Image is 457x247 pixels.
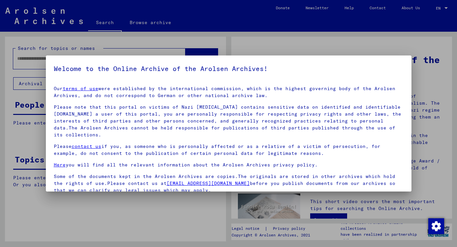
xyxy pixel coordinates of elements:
[54,104,404,138] p: Please note that this portal on victims of Nazi [MEDICAL_DATA] contains sensitive data on identif...
[72,143,101,149] a: contact us
[54,161,404,168] p: you will find all the relevant information about the Arolsen Archives privacy policy.
[428,218,444,234] img: Change consent
[63,86,98,91] a: terms of use
[54,173,404,194] p: Some of the documents kept in the Arolsen Archives are copies.The originals are stored in other a...
[54,162,66,168] a: Here
[167,180,250,186] a: [EMAIL_ADDRESS][DOMAIN_NAME]
[54,85,404,99] p: Our were established by the international commission, which is the highest governing body of the ...
[54,63,404,74] h5: Welcome to the Online Archive of the Arolsen Archives!
[54,143,404,157] p: Please if you, as someone who is personally affected or as a relative of a victim of persecution,...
